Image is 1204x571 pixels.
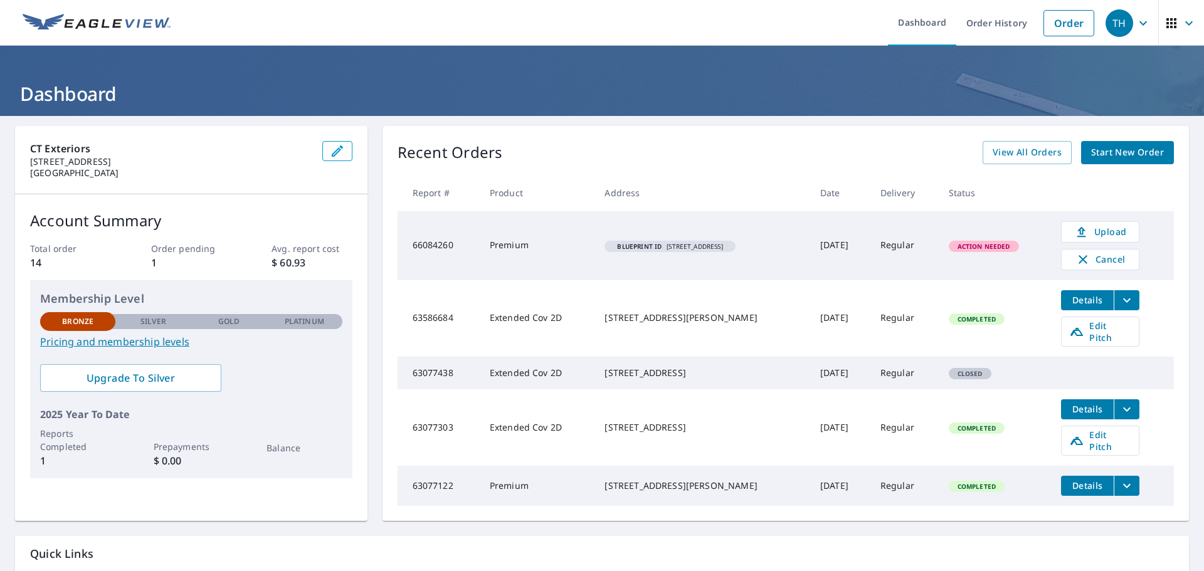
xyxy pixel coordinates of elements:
[983,141,1072,164] a: View All Orders
[1061,317,1139,347] a: Edit Pitch
[870,389,939,466] td: Regular
[398,211,480,280] td: 66084260
[870,211,939,280] td: Regular
[1114,476,1139,496] button: filesDropdownBtn-63077122
[1069,224,1131,239] span: Upload
[15,81,1189,107] h1: Dashboard
[480,389,595,466] td: Extended Cov 2D
[870,280,939,357] td: Regular
[40,290,342,307] p: Membership Level
[1081,141,1174,164] a: Start New Order
[50,371,211,385] span: Upgrade To Silver
[605,479,800,492] div: [STREET_ADDRESS][PERSON_NAME]
[30,156,312,167] p: [STREET_ADDRESS]
[23,14,171,33] img: EV Logo
[1114,399,1139,419] button: filesDropdownBtn-63077303
[810,211,870,280] td: [DATE]
[1061,290,1114,310] button: detailsBtn-63586684
[870,357,939,389] td: Regular
[30,242,110,255] p: Total order
[30,546,1174,562] p: Quick Links
[480,174,595,211] th: Product
[617,243,662,249] em: Blueprint ID
[1061,426,1139,456] a: Edit Pitch
[30,141,312,156] p: CT Exteriors
[810,389,870,466] td: [DATE]
[40,407,342,422] p: 2025 Year To Date
[140,316,167,327] p: Silver
[285,316,324,327] p: Platinum
[950,482,1003,491] span: Completed
[950,424,1003,432] span: Completed
[993,145,1062,160] span: View All Orders
[810,280,870,357] td: [DATE]
[870,174,939,211] th: Delivery
[810,466,870,506] td: [DATE]
[1106,9,1133,37] div: TH
[605,367,800,379] div: [STREET_ADDRESS]
[1061,249,1139,270] button: Cancel
[30,209,352,232] p: Account Summary
[40,334,342,349] a: Pricing and membership levels
[950,315,1003,323] span: Completed
[151,242,231,255] p: Order pending
[398,357,480,389] td: 63077438
[1069,320,1131,343] span: Edit Pitch
[1091,145,1164,160] span: Start New Order
[154,440,229,453] p: Prepayments
[1069,479,1106,491] span: Details
[267,441,342,454] p: Balance
[1069,429,1131,453] span: Edit Pitch
[40,427,115,453] p: Reports Completed
[480,211,595,280] td: Premium
[594,174,810,211] th: Address
[950,242,1018,251] span: Action Needed
[40,453,115,468] p: 1
[272,255,352,270] p: $ 60.93
[1061,399,1114,419] button: detailsBtn-63077303
[810,357,870,389] td: [DATE]
[1074,252,1126,267] span: Cancel
[30,255,110,270] p: 14
[480,280,595,357] td: Extended Cov 2D
[218,316,240,327] p: Gold
[40,364,221,392] a: Upgrade To Silver
[939,174,1052,211] th: Status
[30,167,312,179] p: [GEOGRAPHIC_DATA]
[151,255,231,270] p: 1
[480,357,595,389] td: Extended Cov 2D
[62,316,93,327] p: Bronze
[1061,221,1139,243] a: Upload
[154,453,229,468] p: $ 0.00
[398,280,480,357] td: 63586684
[398,174,480,211] th: Report #
[605,312,800,324] div: [STREET_ADDRESS][PERSON_NAME]
[1114,290,1139,310] button: filesDropdownBtn-63586684
[870,466,939,506] td: Regular
[1069,294,1106,306] span: Details
[272,242,352,255] p: Avg. report cost
[810,174,870,211] th: Date
[480,466,595,506] td: Premium
[398,389,480,466] td: 63077303
[1069,403,1106,415] span: Details
[398,141,503,164] p: Recent Orders
[605,421,800,434] div: [STREET_ADDRESS]
[950,369,990,378] span: Closed
[610,243,730,249] span: [STREET_ADDRESS]
[1043,10,1094,36] a: Order
[1061,476,1114,496] button: detailsBtn-63077122
[398,466,480,506] td: 63077122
